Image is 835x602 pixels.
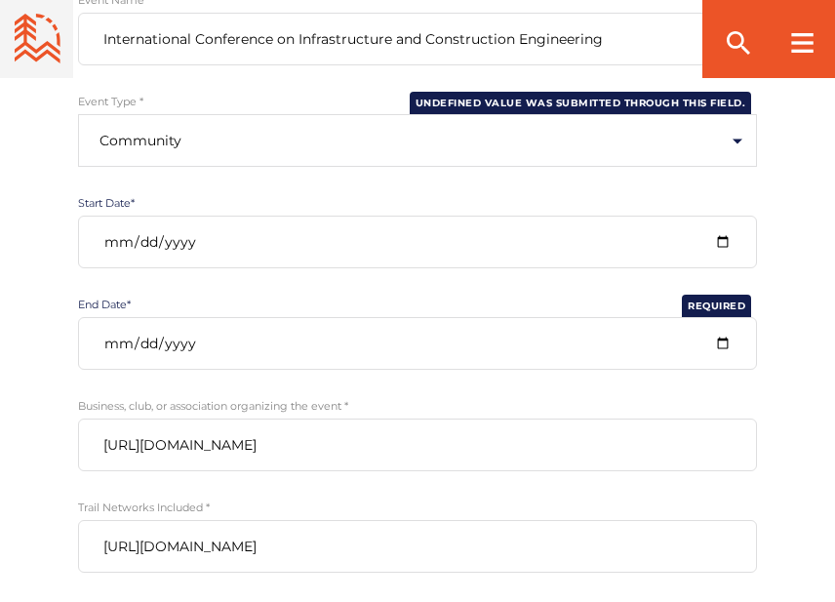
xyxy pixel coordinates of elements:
label: Business, club, or association organizing the event * [78,399,757,413]
ion-icon: search [723,27,754,59]
input: mm/dd/yyyy [78,216,757,268]
span: Required [682,295,751,317]
span: Undefined value was submitted through this field. [410,92,752,114]
input: mm/dd/yyyy [78,317,757,370]
label: Trail Networks Included * [78,501,757,514]
label: Start Date* [78,196,757,210]
label: End Date* [78,298,757,311]
label: Event Type * [78,95,757,108]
